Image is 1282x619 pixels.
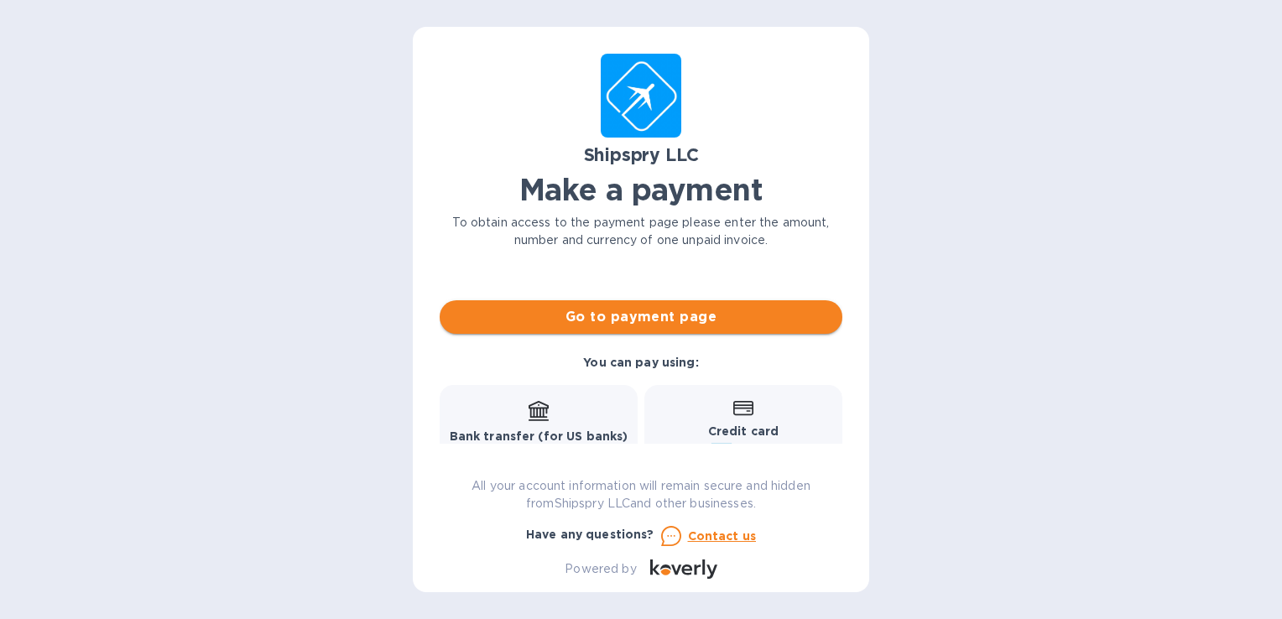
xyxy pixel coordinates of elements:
[453,307,829,327] span: Go to payment page
[440,300,842,334] button: Go to payment page
[440,172,842,207] h1: Make a payment
[708,424,779,438] b: Credit card
[565,560,636,578] p: Powered by
[584,144,699,165] b: Shipspry LLC
[583,356,698,369] b: You can pay using:
[688,529,757,543] u: Contact us
[526,528,654,541] b: Have any questions?
[440,477,842,512] p: All your account information will remain secure and hidden from Shipspry LLC and other businesses.
[450,429,628,443] b: Bank transfer (for US banks)
[440,214,842,249] p: To obtain access to the payment page please enter the amount, number and currency of one unpaid i...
